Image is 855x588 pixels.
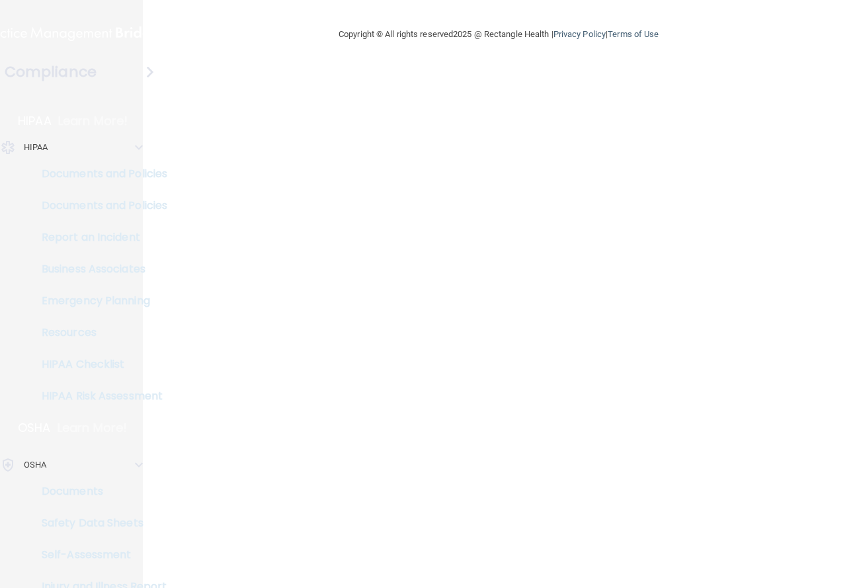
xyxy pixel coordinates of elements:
p: Documents and Policies [9,199,189,212]
p: Learn More! [58,113,128,129]
div: Copyright © All rights reserved 2025 @ Rectangle Health | | [257,13,740,56]
p: HIPAA [18,113,52,129]
p: Emergency Planning [9,294,189,308]
p: Documents and Policies [9,167,189,181]
p: OSHA [24,457,46,473]
a: Privacy Policy [553,29,606,39]
a: Terms of Use [608,29,659,39]
p: OSHA [18,420,51,436]
p: HIPAA Checklist [9,358,189,371]
p: HIPAA [24,140,48,155]
p: Safety Data Sheets [9,517,189,530]
p: Business Associates [9,263,189,276]
p: Resources [9,326,189,339]
p: Documents [9,485,189,498]
p: Report an Incident [9,231,189,244]
h4: Compliance [5,63,97,81]
p: HIPAA Risk Assessment [9,390,189,403]
p: Self-Assessment [9,548,189,562]
p: Learn More! [58,420,128,436]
